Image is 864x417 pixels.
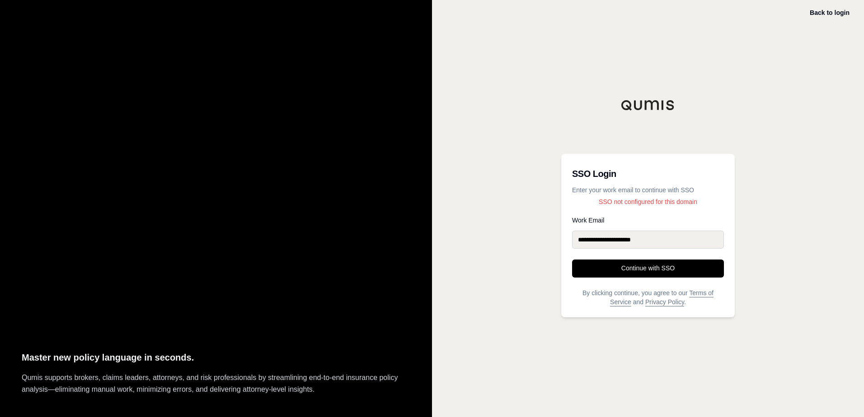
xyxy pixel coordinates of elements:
[572,197,724,206] p: SSO not configured for this domain
[22,372,410,395] p: Qumis supports brokers, claims leaders, attorneys, and risk professionals by streamlining end-to-...
[572,259,724,278] button: Continue with SSO
[572,288,724,306] p: By clicking continue, you agree to our and .
[572,217,724,223] label: Work Email
[22,350,410,365] p: Master new policy language in seconds.
[810,9,850,16] a: Back to login
[645,298,684,306] a: Privacy Policy
[572,185,724,195] p: Enter your work email to continue with SSO
[572,165,724,183] h3: SSO Login
[621,100,675,111] img: Qumis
